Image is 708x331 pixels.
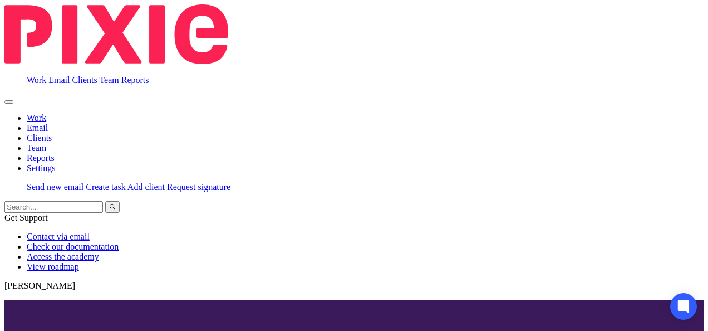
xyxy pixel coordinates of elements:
a: Create task [86,182,126,192]
a: Clients [72,75,97,85]
a: Contact via email [27,232,90,241]
p: [PERSON_NAME] [4,281,704,291]
input: Search [4,201,103,213]
a: Email [48,75,70,85]
a: Work [27,75,46,85]
a: Reports [121,75,149,85]
a: Email [27,123,48,133]
button: Search [105,201,120,213]
a: Team [27,143,46,153]
a: View roadmap [27,262,79,271]
a: Settings [27,163,56,173]
a: Send new email [27,182,83,192]
a: Add client [127,182,165,192]
a: Work [27,113,46,123]
a: Reports [27,153,55,163]
a: Access the academy [27,252,99,261]
a: Request signature [167,182,230,192]
a: Check our documentation [27,242,119,251]
a: Team [99,75,119,85]
span: Get Support [4,213,48,222]
img: Pixie [4,4,228,64]
a: Clients [27,133,52,143]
